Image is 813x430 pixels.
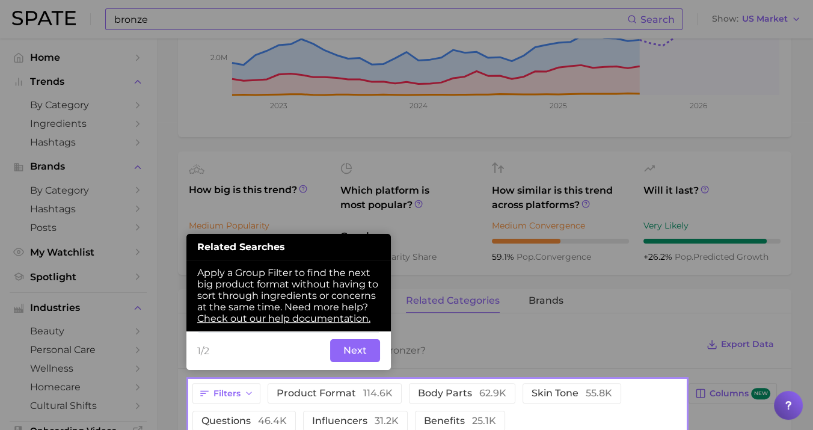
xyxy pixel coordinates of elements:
[213,389,241,399] span: Filters
[312,416,399,426] span: influencers
[258,415,287,426] span: 46.4k
[532,389,612,398] span: skin tone
[201,416,287,426] span: questions
[192,383,260,404] button: Filters
[424,416,496,426] span: benefits
[277,389,393,398] span: product format
[472,415,496,426] span: 25.1k
[418,389,506,398] span: body parts
[363,387,393,399] span: 114.6k
[375,415,399,426] span: 31.2k
[479,387,506,399] span: 62.9k
[586,387,612,399] span: 55.8k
